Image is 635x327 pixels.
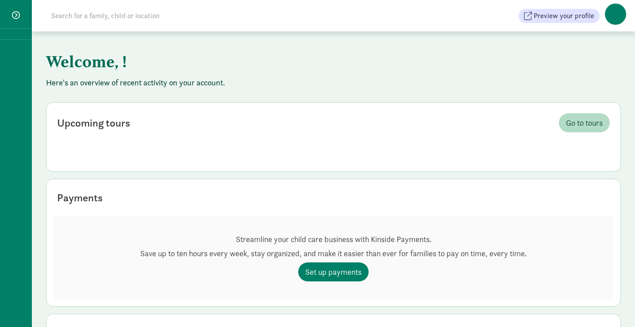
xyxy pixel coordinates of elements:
[298,262,369,281] a: Set up payments
[46,77,621,88] p: Here's an overview of recent activity on your account.
[534,11,594,21] span: Preview your profile
[46,7,294,25] input: Search for a family, child or location
[57,190,103,206] div: Payments
[140,248,527,259] p: Save up to ten hours every week, stay organized, and make it easier than ever for families to pay...
[305,266,362,278] span: Set up payments
[559,113,610,132] a: Go to tours
[519,9,600,23] button: Preview your profile
[566,117,603,129] span: Go to tours
[140,234,527,245] p: Streamline your child care business with Kinside Payments.
[46,46,484,77] h1: Welcome, !
[57,115,130,131] div: Upcoming tours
